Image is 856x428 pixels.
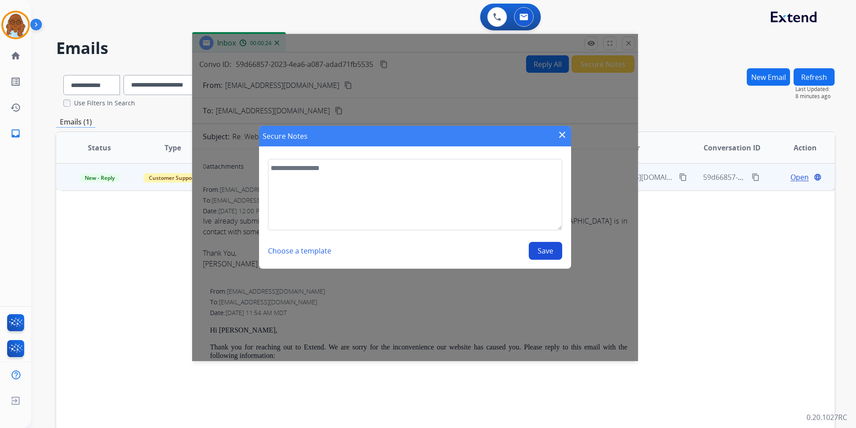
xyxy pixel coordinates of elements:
h2: Emails [56,39,835,57]
button: Choose a template [268,242,331,260]
mat-icon: list_alt [10,76,21,87]
span: New - Reply [79,173,120,183]
span: 8 minutes ago [795,93,835,100]
button: Save [529,242,562,260]
mat-icon: language [814,173,822,181]
span: Status [88,142,111,153]
img: avatar [3,12,28,37]
span: Last Updated: [795,86,835,93]
h1: Secure Notes [263,131,308,141]
button: Refresh [794,68,835,86]
mat-icon: content_copy [679,173,687,181]
th: Action [761,132,835,163]
mat-icon: history [10,102,21,113]
span: Type [165,142,181,153]
button: New Email [747,68,790,86]
span: Open [790,172,809,183]
mat-icon: close [557,129,568,140]
span: 59d66857-2023-4ea6-a087-adad71fb5535 [703,172,840,182]
p: Emails (1) [56,116,95,128]
p: 0.20.1027RC [807,412,847,423]
span: Conversation ID [704,142,761,153]
mat-icon: content_copy [752,173,760,181]
label: Use Filters In Search [74,99,135,108]
mat-icon: inbox [10,128,21,139]
mat-icon: home [10,50,21,61]
span: Customer Support [144,173,202,183]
